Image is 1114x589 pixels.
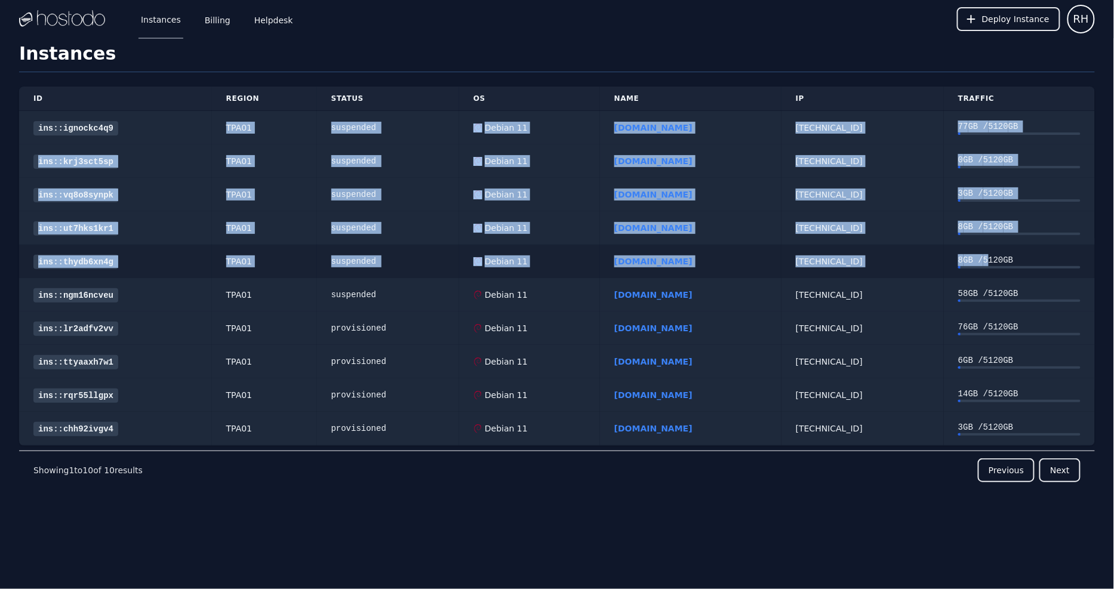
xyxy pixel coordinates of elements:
div: Debian 11 [482,322,528,334]
img: Debian 11 [473,357,482,366]
div: [TECHNICAL_ID] [796,255,930,267]
h1: Instances [19,43,1095,72]
img: Debian 11 [473,291,482,300]
div: 76 GB / 5120 GB [958,321,1081,333]
div: Debian 11 [482,389,528,401]
a: ins::ut7hks1kr1 [33,221,118,236]
div: [TECHNICAL_ID] [796,322,930,334]
a: ins::thydb6xn4g [33,255,118,269]
a: [DOMAIN_NAME] [614,257,693,266]
div: TPA01 [226,423,303,434]
a: [DOMAIN_NAME] [614,123,693,132]
div: 8 GB / 5120 GB [958,254,1081,266]
button: Previous [978,458,1035,482]
div: provisioned [331,356,445,368]
span: 10 [104,465,115,475]
div: [TECHNICAL_ID] [796,155,930,167]
div: 6 GB / 5120 GB [958,354,1081,366]
div: TPA01 [226,289,303,301]
a: [DOMAIN_NAME] [614,323,693,333]
a: [DOMAIN_NAME] [614,156,693,166]
div: [TECHNICAL_ID] [796,356,930,368]
a: [DOMAIN_NAME] [614,390,693,400]
div: suspended [331,222,445,234]
div: Debian 11 [482,356,528,368]
th: IP [781,87,944,111]
div: Debian 11 [482,423,528,434]
a: [DOMAIN_NAME] [614,223,693,233]
div: suspended [331,155,445,167]
img: Debian 11 [473,424,482,433]
div: TPA01 [226,255,303,267]
div: Debian 11 [482,155,528,167]
span: 10 [82,465,93,475]
div: TPA01 [226,322,303,334]
div: [TECHNICAL_ID] [796,189,930,201]
a: ins::chh92ivgv4 [33,422,118,436]
div: Debian 11 [482,289,528,301]
div: provisioned [331,322,445,334]
div: [TECHNICAL_ID] [796,423,930,434]
div: Debian 11 [482,122,528,134]
button: Next [1039,458,1081,482]
img: Debian 11 [473,257,482,266]
a: ins::rqr55llgpx [33,388,118,403]
div: 8 GB / 5120 GB [958,221,1081,233]
div: suspended [331,255,445,267]
div: TPA01 [226,356,303,368]
div: 58 GB / 5120 GB [958,288,1081,300]
div: Debian 11 [482,255,528,267]
img: Debian 11 [473,124,482,132]
div: 0 GB / 5120 GB [958,154,1081,166]
img: Debian 11 [473,190,482,199]
img: Debian 11 [473,157,482,166]
span: Deploy Instance [982,13,1050,25]
button: User menu [1067,5,1095,33]
div: [TECHNICAL_ID] [796,389,930,401]
div: TPA01 [226,222,303,234]
th: Status [317,87,459,111]
a: ins::lr2adfv2vv [33,322,118,336]
div: [TECHNICAL_ID] [796,122,930,134]
span: RH [1073,11,1089,27]
a: ins::ttyaaxh7w1 [33,355,118,369]
th: OS [459,87,600,111]
a: [DOMAIN_NAME] [614,357,693,366]
img: Debian 11 [473,324,482,333]
button: Deploy Instance [957,7,1060,31]
div: [TECHNICAL_ID] [796,289,930,301]
th: Name [600,87,781,111]
div: TPA01 [226,155,303,167]
p: Showing to of results [33,464,143,476]
div: 77 GB / 5120 GB [958,121,1081,132]
a: [DOMAIN_NAME] [614,424,693,433]
div: 3 GB / 5120 GB [958,421,1081,433]
div: TPA01 [226,189,303,201]
div: 3 GB / 5120 GB [958,187,1081,199]
a: ins::krj3sct5sp [33,155,118,169]
div: Debian 11 [482,189,528,201]
div: TPA01 [226,122,303,134]
div: suspended [331,289,445,301]
th: Traffic [944,87,1095,111]
div: provisioned [331,423,445,434]
nav: Pagination [19,451,1095,489]
img: Logo [19,10,105,28]
div: Debian 11 [482,222,528,234]
div: 14 GB / 5120 GB [958,388,1081,400]
img: Debian 11 [473,391,482,400]
img: Debian 11 [473,224,482,233]
div: suspended [331,122,445,134]
th: ID [19,87,212,111]
a: [DOMAIN_NAME] [614,190,693,199]
div: [TECHNICAL_ID] [796,222,930,234]
div: suspended [331,189,445,201]
th: Region [212,87,317,111]
div: TPA01 [226,389,303,401]
a: ins::ngm16ncveu [33,288,118,303]
a: ins::vq8o8synpk [33,188,118,202]
span: 1 [69,465,74,475]
div: provisioned [331,389,445,401]
a: [DOMAIN_NAME] [614,290,693,300]
a: ins::ignockc4q9 [33,121,118,135]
